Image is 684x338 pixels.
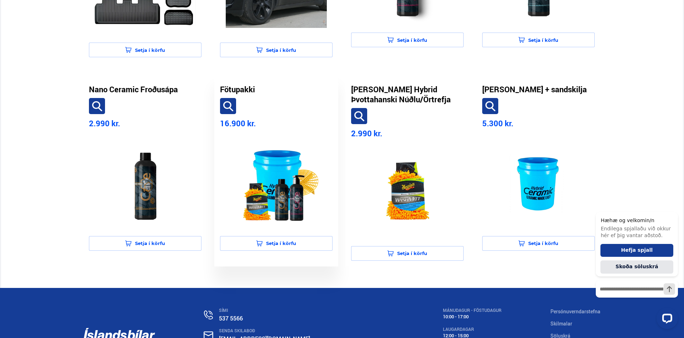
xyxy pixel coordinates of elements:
[226,137,327,227] img: product-image-9
[220,43,333,57] button: Setja í körfu
[219,314,243,322] a: 537 5566
[482,118,513,128] span: 5.300 kr.
[89,43,201,57] button: Setja í körfu
[351,128,382,138] span: 2.990 kr.
[89,133,201,232] a: product-image-8
[220,84,255,94] a: Fötupakki
[220,133,333,232] a: product-image-9
[590,199,681,335] iframe: LiveChat chat widget
[443,308,501,313] div: MÁNUDAGUR - FÖSTUDAGUR
[89,236,201,251] button: Setja í körfu
[351,246,464,261] button: Setja í körfu
[220,236,333,251] button: Setja í körfu
[482,33,595,47] button: Setja í körfu
[351,33,464,47] button: Setja í körfu
[550,308,600,315] a: Persónuverndarstefna
[204,310,213,319] img: n0V2lOsqF3l1V2iz.svg
[443,327,501,332] div: LAUGARDAGAR
[219,328,394,333] div: SENDA SKILABOÐ
[482,133,595,232] a: product-image-11
[351,143,464,243] a: product-image-10
[357,147,458,237] img: product-image-10
[482,84,587,94] a: [PERSON_NAME] + sandskilja
[89,118,120,128] span: 2.990 kr.
[89,84,178,94] a: Nano Ceramic Froðusápa
[220,118,256,128] span: 16.900 kr.
[95,137,196,227] img: product-image-8
[443,314,501,319] div: 10:00 - 17:00
[482,236,595,251] button: Setja í körfu
[488,137,589,227] img: product-image-11
[219,308,394,313] div: SÍMI
[550,320,572,327] a: Skilmalar
[351,84,464,104] a: [PERSON_NAME] Hybrid Þvottahanski Núðlu/Örtrefja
